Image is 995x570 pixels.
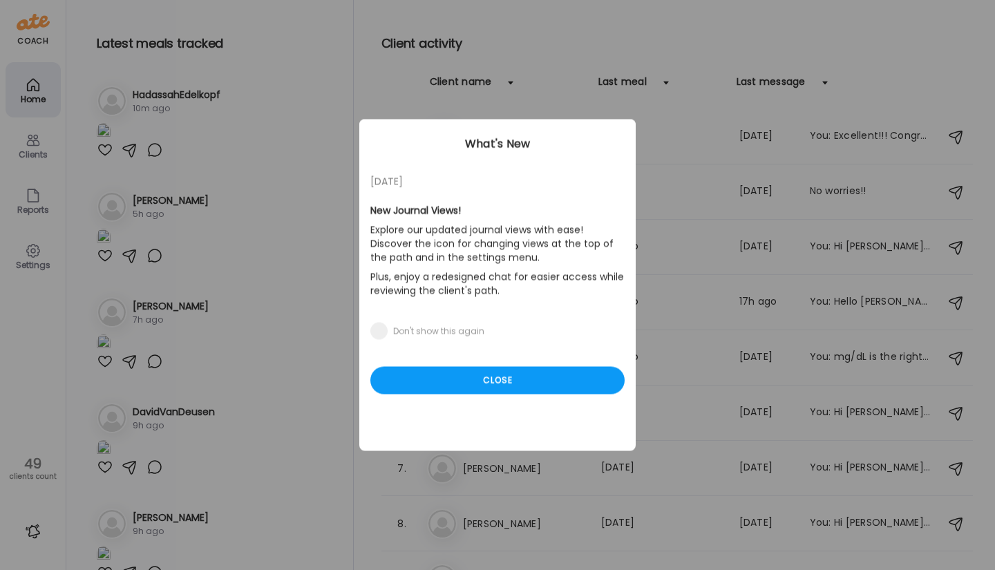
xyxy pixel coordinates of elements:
b: New Journal Views! [370,204,461,218]
div: [DATE] [370,173,625,190]
div: Close [370,367,625,395]
p: Plus, enjoy a redesigned chat for easier access while reviewing the client's path. [370,267,625,301]
p: Explore our updated journal views with ease! Discover the icon for changing views at the top of t... [370,220,625,267]
div: What's New [359,136,636,153]
div: Don't show this again [393,326,484,337]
